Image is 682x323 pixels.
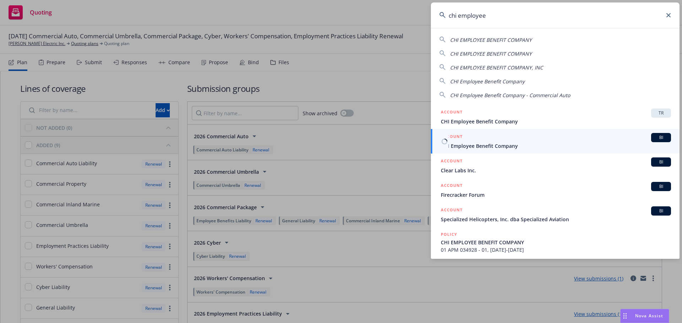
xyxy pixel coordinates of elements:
span: CHI Employee Benefit Company [441,142,671,150]
span: BI [654,183,668,190]
h5: ACCOUNT [441,182,462,190]
a: ACCOUNTTRCHI Employee Benefit Company [431,105,680,129]
span: CHI EMPLOYEE BENEFIT COMPANY [450,50,532,57]
span: 01 APM 034928 - 01, [DATE]-[DATE] [441,246,671,254]
span: Clear Labs Inc. [441,167,671,174]
h5: ACCOUNT [441,133,462,141]
a: POLICYCHI EMPLOYEE BENEFIT COMPANY01 APM 034928 - 01, [DATE]-[DATE] [431,227,680,257]
a: ACCOUNTBIFirecracker Forum [431,178,680,202]
button: Nova Assist [620,309,669,323]
span: BI [654,159,668,165]
span: BI [654,208,668,214]
span: CHI Employee Benefit Company [441,118,671,125]
span: CHI Employee Benefit Company - Commercial Auto [450,92,570,99]
input: Search... [431,2,680,28]
span: CHI Employee Benefit Company [450,78,525,85]
span: BI [654,134,668,141]
span: Nova Assist [635,313,663,319]
h5: POLICY [441,231,457,238]
span: Firecracker Forum [441,191,671,199]
h5: ACCOUNT [441,157,462,166]
h5: ACCOUNT [441,206,462,215]
span: Specialized Helicopters, Inc. dba Specialized Aviation [441,216,671,223]
span: CHI EMPLOYEE BENEFIT COMPANY [441,239,671,246]
a: ACCOUNTBISpecialized Helicopters, Inc. dba Specialized Aviation [431,202,680,227]
a: ACCOUNTBICHI Employee Benefit Company [431,129,680,154]
a: ACCOUNTBIClear Labs Inc. [431,154,680,178]
div: Drag to move [621,309,629,323]
span: CHI EMPLOYEE BENEFIT COMPANY [450,37,532,43]
h5: ACCOUNT [441,108,462,117]
span: TR [654,110,668,116]
span: CHI EMPLOYEE BENEFIT COMPANY, INC [450,64,543,71]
